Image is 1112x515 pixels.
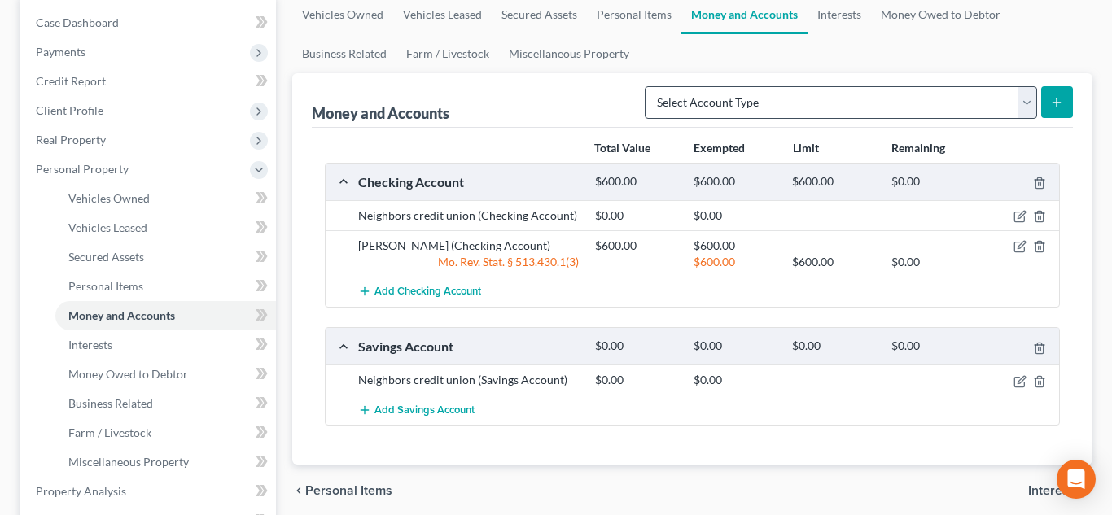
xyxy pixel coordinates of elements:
strong: Limit [793,141,819,155]
div: $0.00 [587,207,685,224]
span: Miscellaneous Property [68,455,189,469]
div: Money and Accounts [312,103,449,123]
a: Money and Accounts [55,301,276,330]
span: Business Related [68,396,153,410]
div: $0.00 [883,174,982,190]
div: $0.00 [883,254,982,270]
a: Business Related [55,389,276,418]
div: $0.00 [883,338,982,354]
div: $600.00 [587,238,685,254]
span: Interests [1028,484,1079,497]
div: Open Intercom Messenger [1057,460,1096,499]
span: Interests [68,338,112,351]
button: Interests chevron_right [1028,484,1092,497]
div: Neighbors credit union (Checking Account) [350,207,587,224]
strong: Total Value [594,141,650,155]
span: Vehicles Leased [68,220,147,234]
div: [PERSON_NAME] (Checking Account) [350,238,587,254]
span: Personal Items [68,279,143,293]
div: Mo. Rev. Stat. § 513.430.1(3) [350,254,587,270]
span: Secured Assets [68,250,144,264]
div: Savings Account [350,338,587,355]
div: $600.00 [685,174,784,190]
div: $600.00 [685,238,784,254]
div: $0.00 [685,372,784,388]
a: Vehicles Leased [55,213,276,242]
a: Money Owed to Debtor [55,360,276,389]
span: Personal Items [305,484,392,497]
span: Case Dashboard [36,15,119,29]
div: $0.00 [685,207,784,224]
div: $600.00 [784,174,882,190]
span: Add Savings Account [374,404,475,417]
div: $0.00 [784,338,882,354]
span: Personal Property [36,162,129,176]
span: Vehicles Owned [68,191,150,205]
div: $600.00 [784,254,882,270]
div: $0.00 [685,338,784,354]
div: Checking Account [350,173,587,190]
a: Property Analysis [23,477,276,506]
a: Business Related [292,34,396,73]
div: $600.00 [685,254,784,270]
span: Credit Report [36,74,106,88]
a: Farm / Livestock [396,34,499,73]
i: chevron_left [292,484,305,497]
a: Secured Assets [55,242,276,272]
a: Personal Items [55,272,276,301]
div: $600.00 [587,174,685,190]
span: Money Owed to Debtor [68,367,188,381]
span: Client Profile [36,103,103,117]
span: Property Analysis [36,484,126,498]
span: Add Checking Account [374,286,481,299]
a: Miscellaneous Property [55,447,276,477]
a: Miscellaneous Property [499,34,639,73]
a: Interests [55,330,276,360]
span: Real Property [36,133,106,146]
strong: Exempted [694,141,745,155]
div: Neighbors credit union (Savings Account) [350,372,587,388]
button: chevron_left Personal Items [292,484,392,497]
button: Add Savings Account [358,395,475,425]
a: Credit Report [23,67,276,96]
a: Vehicles Owned [55,184,276,213]
div: $0.00 [587,372,685,388]
a: Case Dashboard [23,8,276,37]
span: Farm / Livestock [68,426,151,439]
button: Add Checking Account [358,277,481,307]
span: Payments [36,45,85,59]
a: Farm / Livestock [55,418,276,447]
div: $0.00 [587,338,685,354]
strong: Remaining [891,141,945,155]
span: Money and Accounts [68,308,175,322]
